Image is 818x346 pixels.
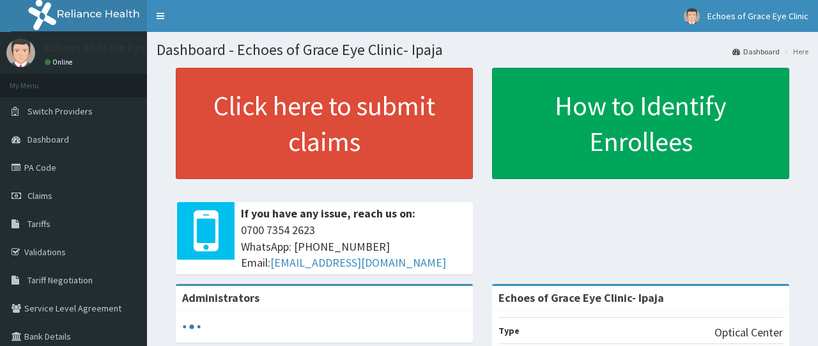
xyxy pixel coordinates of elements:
[157,42,808,58] h1: Dashboard - Echoes of Grace Eye Clinic- Ipaja
[27,106,93,117] span: Switch Providers
[270,255,446,270] a: [EMAIL_ADDRESS][DOMAIN_NAME]
[27,190,52,201] span: Claims
[182,290,259,305] b: Administrators
[6,38,35,67] img: User Image
[498,290,664,305] strong: Echoes of Grace Eye Clinic- Ipaja
[714,324,783,341] p: Optical Center
[498,325,520,336] b: Type
[45,42,175,53] p: Echoes of Grace Eye Clinic
[684,8,700,24] img: User Image
[241,222,467,271] span: 0700 7354 2623 WhatsApp: [PHONE_NUMBER] Email:
[27,134,69,145] span: Dashboard
[45,58,75,67] a: Online
[732,46,780,57] a: Dashboard
[182,317,201,336] svg: audio-loading
[27,274,93,286] span: Tariff Negotiation
[781,46,808,57] li: Here
[492,68,789,179] a: How to Identify Enrollees
[27,218,50,230] span: Tariffs
[176,68,473,179] a: Click here to submit claims
[707,10,808,22] span: Echoes of Grace Eye Clinic
[241,206,415,221] b: If you have any issue, reach us on:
